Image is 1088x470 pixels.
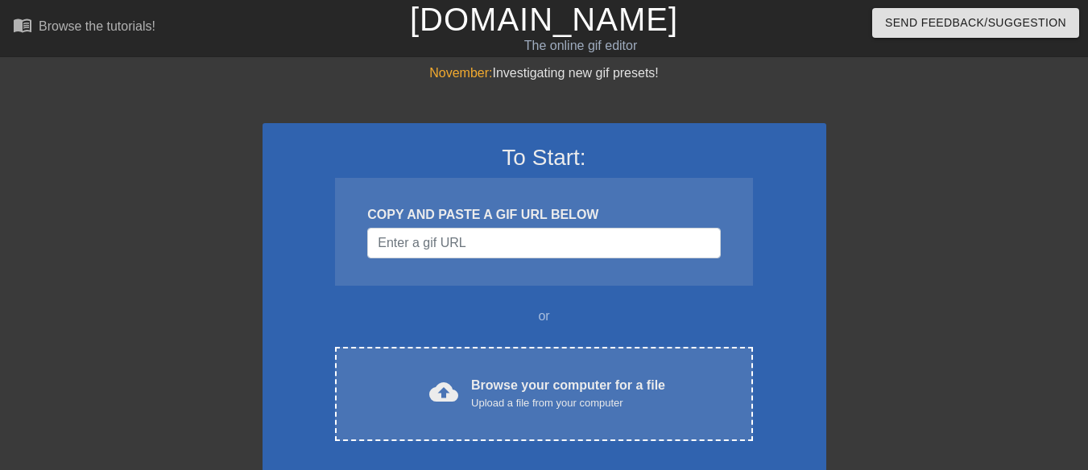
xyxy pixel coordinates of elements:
[872,8,1079,38] button: Send Feedback/Suggestion
[367,228,720,258] input: Username
[471,395,665,411] div: Upload a file from your computer
[304,307,784,326] div: or
[370,36,790,56] div: The online gif editor
[263,64,826,83] div: Investigating new gif presets!
[367,205,720,225] div: COPY AND PASTE A GIF URL BELOW
[471,376,665,411] div: Browse your computer for a file
[13,15,155,40] a: Browse the tutorials!
[13,15,32,35] span: menu_book
[429,66,492,80] span: November:
[410,2,678,37] a: [DOMAIN_NAME]
[39,19,155,33] div: Browse the tutorials!
[885,13,1066,33] span: Send Feedback/Suggestion
[429,377,458,406] span: cloud_upload
[283,144,805,171] h3: To Start:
